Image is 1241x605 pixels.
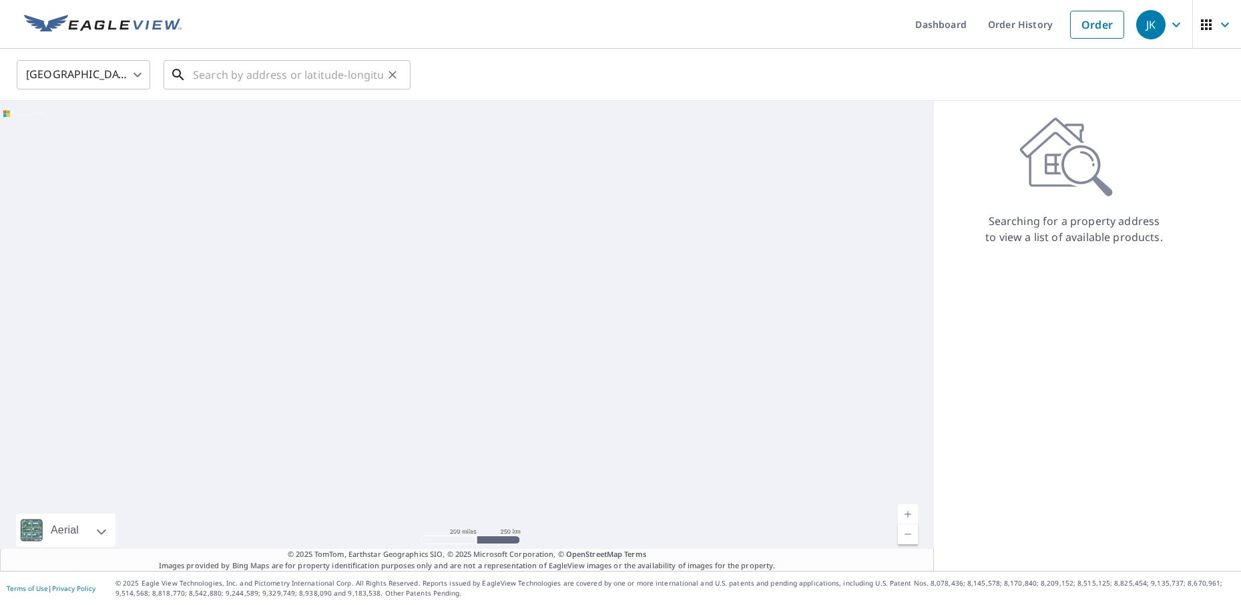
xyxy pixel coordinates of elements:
input: Search by address or latitude-longitude [193,56,383,93]
a: Current Level 5, Zoom In [898,504,918,524]
div: JK [1136,10,1166,39]
span: © 2025 TomTom, Earthstar Geographics SIO, © 2025 Microsoft Corporation, © [288,549,646,560]
p: Searching for a property address to view a list of available products. [985,213,1164,245]
a: Privacy Policy [52,584,95,593]
p: © 2025 Eagle View Technologies, Inc. and Pictometry International Corp. All Rights Reserved. Repo... [115,578,1234,598]
a: Current Level 5, Zoom Out [898,524,918,544]
div: Aerial [16,514,115,547]
a: Terms [624,549,646,559]
a: Terms of Use [7,584,48,593]
a: Order [1070,11,1124,39]
a: OpenStreetMap [566,549,622,559]
img: EV Logo [24,15,182,35]
button: Clear [383,65,402,84]
div: [GEOGRAPHIC_DATA] [17,56,150,93]
div: Aerial [47,514,83,547]
p: | [7,584,95,592]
